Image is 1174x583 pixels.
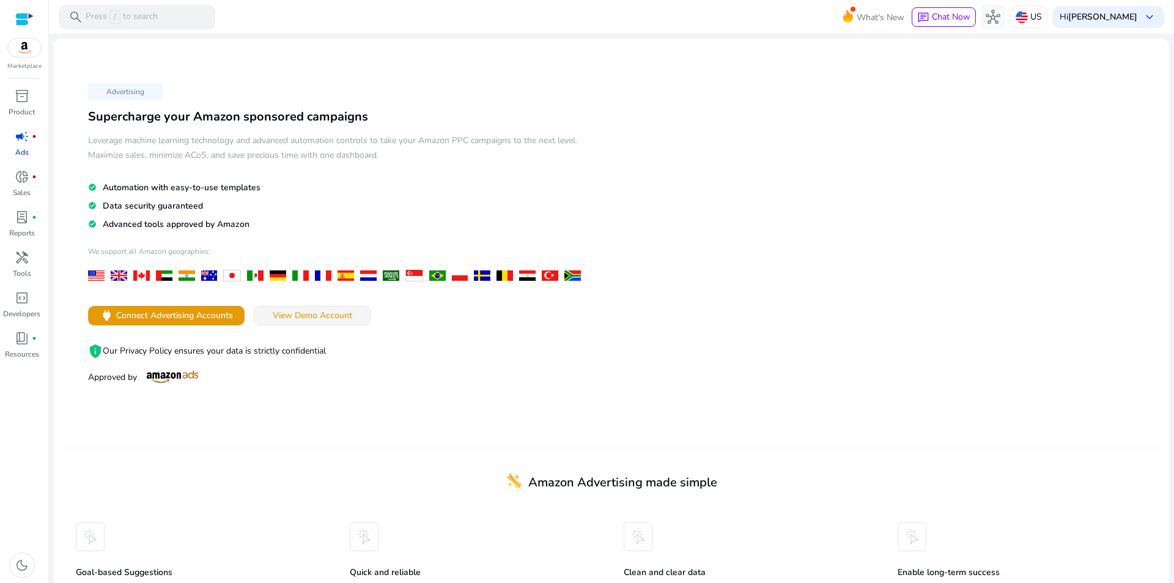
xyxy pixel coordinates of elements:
p: US [1030,6,1042,28]
p: Our Privacy Policy ensures your data is strictly confidential [88,344,587,358]
span: Connect Advertising Accounts [116,309,233,322]
p: Approved by [88,371,587,384]
span: fiber_manual_record [32,134,37,139]
span: search [68,10,83,24]
p: Reports [9,228,35,239]
p: Press to search [86,10,158,24]
b: [PERSON_NAME] [1068,11,1137,23]
mat-icon: check_circle [88,182,97,193]
span: fiber_manual_record [32,174,37,179]
h3: Supercharge your Amazon sponsored campaigns [88,110,587,124]
p: Advertising [88,83,163,100]
span: hub [986,10,1000,24]
span: Chat Now [932,11,970,23]
h5: Quick and reliable [350,568,599,578]
mat-icon: check_circle [88,201,97,211]
h5: Clean and clear data [624,568,873,578]
p: Marketplace [7,62,42,71]
p: Tools [13,268,31,279]
p: Ads [15,147,29,158]
span: lab_profile [15,210,29,225]
h5: Enable long-term success [898,568,1147,578]
span: campaign [15,129,29,144]
span: / [109,10,120,24]
h5: Goal-based Suggestions [76,568,325,578]
span: Advanced tools approved by Amazon [103,218,249,230]
button: hub [981,5,1005,29]
span: power [100,308,114,322]
span: Data security guaranteed [103,200,203,212]
button: powerConnect Advertising Accounts [88,306,245,325]
span: fiber_manual_record [32,215,37,220]
span: fiber_manual_record [32,336,37,341]
span: Automation with easy-to-use templates [103,182,260,193]
p: Resources [5,349,39,360]
p: Developers [3,308,40,319]
span: chat [917,12,929,24]
span: View Demo Account [273,309,352,322]
button: View Demo Account [254,306,371,325]
span: Amazon Advertising made simple [528,474,717,491]
mat-icon: privacy_tip [88,344,103,358]
mat-icon: check_circle [88,219,97,229]
h4: We support all Amazon geographies: [88,247,587,266]
h5: Leverage machine learning technology and advanced automation controls to take your Amazon PPC cam... [88,133,587,163]
span: code_blocks [15,291,29,305]
span: dark_mode [15,558,29,573]
span: What's New [857,7,904,28]
p: Product [9,106,35,117]
span: handyman [15,250,29,265]
span: inventory_2 [15,89,29,103]
span: donut_small [15,169,29,184]
img: us.svg [1016,11,1028,23]
span: keyboard_arrow_down [1142,10,1157,24]
button: chatChat Now [912,7,976,27]
p: Hi [1060,13,1137,21]
p: Sales [13,187,31,198]
span: book_4 [15,331,29,346]
img: amazon.svg [8,39,41,57]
